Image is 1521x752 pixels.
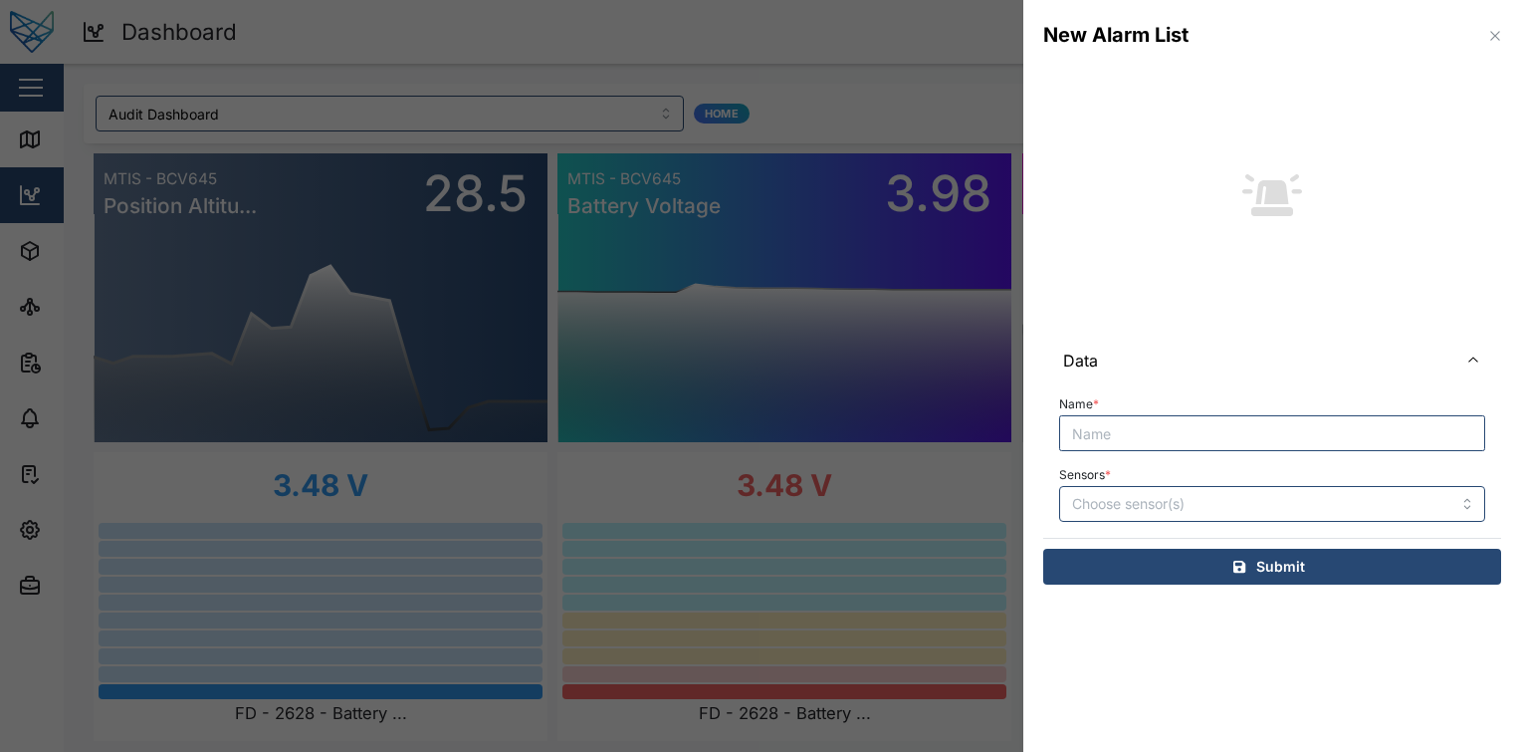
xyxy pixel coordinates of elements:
[1043,20,1189,51] div: New Alarm List
[1059,468,1111,482] label: Sensors
[1063,336,1441,385] span: Data
[1059,397,1099,411] label: Name
[1072,496,1415,512] input: Choose sensor(s)
[1256,550,1305,584] span: Submit
[1059,415,1485,451] input: Name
